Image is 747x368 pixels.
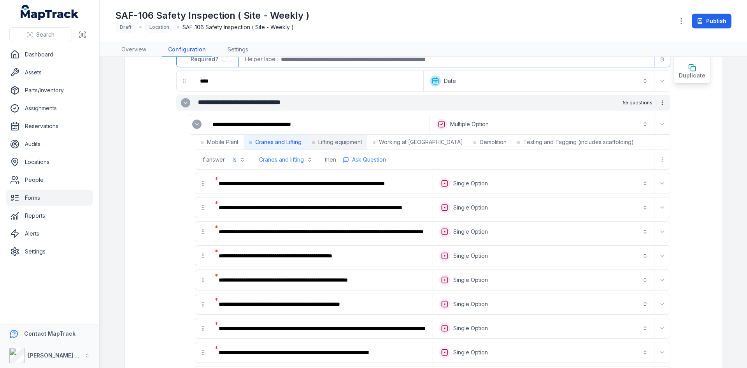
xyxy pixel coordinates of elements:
div: drag [195,248,211,264]
span: then [325,156,336,164]
div: :r1cq:-form-item-label [194,72,422,90]
a: Assets [6,65,93,80]
span: SAF-106 Safety Inspection ( Site - Weekly ) [182,23,294,31]
a: Configuration [162,42,212,57]
h1: SAF-106 Safety Inspection ( Site - Weekly ) [115,9,309,22]
button: Multiple Option [431,116,652,133]
strong: = [249,138,252,146]
svg: drag [200,229,206,235]
a: Settings [221,42,254,57]
a: Alerts [6,226,93,241]
div: drag [195,296,211,312]
div: :r1nk:-form-item-label [212,344,431,361]
span: Ask Question [352,156,386,164]
button: Is [228,153,250,167]
svg: drag [181,78,188,84]
button: =Working at [GEOGRAPHIC_DATA] [367,135,468,150]
svg: drag [200,301,206,307]
svg: drag [200,253,206,259]
button: =Mobile Plant [195,135,244,150]
a: Reservations [6,118,93,134]
span: Duplicate [679,72,705,79]
span: Demolition [480,138,507,146]
div: drag [195,224,211,239]
a: Forms [6,190,93,206]
button: more-detail [656,153,668,166]
span: Testing and Tagging (includes scaffolding) [523,138,634,146]
a: Parts/Inventory [6,83,93,98]
button: Single Option [435,296,652,313]
button: =Testing and Tagging (includes scaffolding) [512,135,639,150]
span: Working at [GEOGRAPHIC_DATA] [379,138,463,146]
button: Expand [192,120,202,129]
svg: drag [200,277,206,283]
strong: = [312,138,315,146]
button: more-detail [339,154,389,166]
div: :r1nf:-form-item-label [212,320,431,337]
button: =Demolition [468,135,512,150]
span: Lifting equipment [318,138,362,146]
div: :r1d5:-form-item-label [206,116,428,133]
button: Expand [656,322,668,335]
div: drag [195,176,211,191]
div: :r1d4:-form-item-label [189,116,205,132]
div: :r1mh:-form-item-label [212,175,431,192]
span: Search [36,31,54,39]
button: Date [425,72,652,90]
div: Location [145,22,174,33]
a: Overview [115,42,153,57]
button: Search [9,27,72,42]
button: Single Option [435,247,652,264]
button: Expand [656,177,668,190]
a: Locations [6,154,93,170]
div: Draft [115,22,136,33]
span: Helper label: [245,55,278,63]
a: Dashboard [6,47,93,62]
div: drag [195,200,211,215]
strong: = [372,138,376,146]
div: drag [195,320,211,336]
span: Required? [191,56,221,62]
button: Expand [656,250,668,262]
a: People [6,172,93,188]
button: Duplicate [674,60,710,83]
button: Expand [656,118,668,130]
div: drag [177,73,192,89]
div: drag [195,345,211,360]
div: :r1n5:-form-item-label [212,271,431,289]
button: Single Option [435,320,652,337]
button: Expand [181,98,190,107]
button: Single Option [435,199,652,216]
button: Expand [656,201,668,214]
span: If answer [202,156,225,164]
strong: Contact MapTrack [24,330,75,337]
a: MapTrack [21,5,79,20]
span: Mobile Plant [207,138,238,146]
svg: drag [200,204,206,211]
button: =Cranes and Lifting [244,135,307,150]
svg: drag [200,325,206,331]
a: Assignments [6,100,93,116]
button: Expand [656,75,668,87]
button: Expand [656,346,668,359]
button: Expand [656,274,668,286]
a: Audits [6,136,93,152]
span: Cranes and Lifting [255,138,302,146]
a: Reports [6,208,93,224]
button: Expand [656,225,668,238]
div: :r1mr:-form-item-label [212,223,431,240]
span: 55 questions [623,100,652,106]
button: Single Option [435,175,652,192]
button: Publish [692,14,731,28]
div: :r1na:-form-item-label [212,296,431,313]
strong: [PERSON_NAME] Group [28,352,92,359]
button: Single Option [435,271,652,289]
button: Expand [656,298,668,310]
svg: drag [200,180,206,187]
div: :r1n0:-form-item-label [212,247,431,264]
button: Single Option [435,223,652,240]
div: drag [195,272,211,288]
button: Cranes and lifting [254,153,317,167]
strong: = [473,138,477,146]
svg: drag [200,349,206,356]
